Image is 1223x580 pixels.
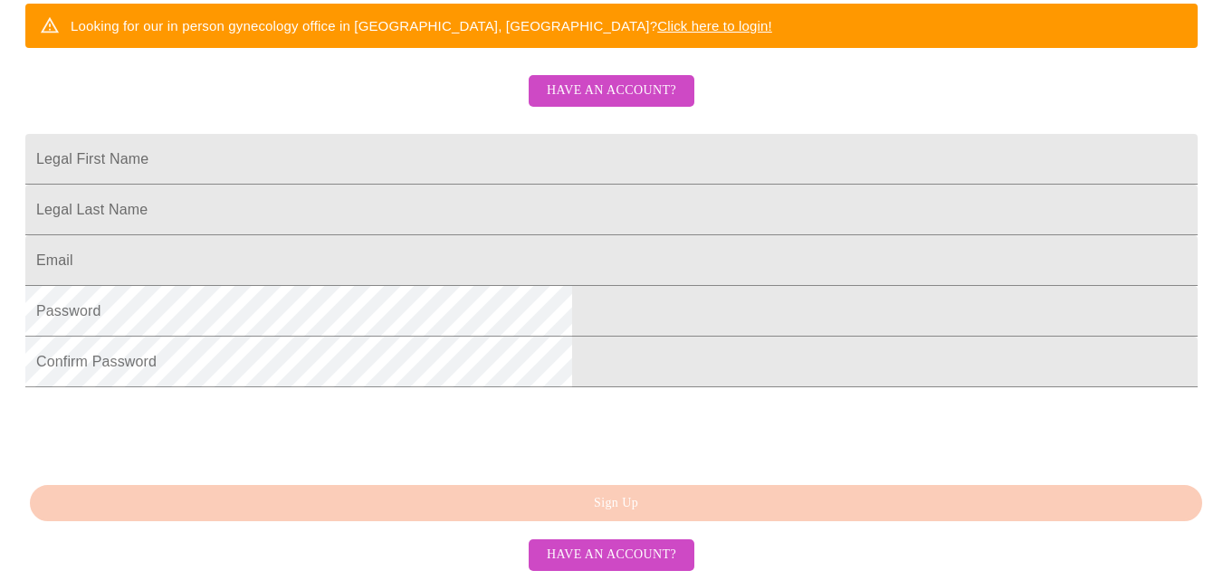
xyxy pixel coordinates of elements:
[547,544,676,566] span: Have an account?
[25,396,301,467] iframe: reCAPTCHA
[529,75,694,107] button: Have an account?
[547,80,676,102] span: Have an account?
[524,546,699,561] a: Have an account?
[71,9,772,43] div: Looking for our in person gynecology office in [GEOGRAPHIC_DATA], [GEOGRAPHIC_DATA]?
[524,95,699,110] a: Have an account?
[529,539,694,571] button: Have an account?
[657,18,772,33] a: Click here to login!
